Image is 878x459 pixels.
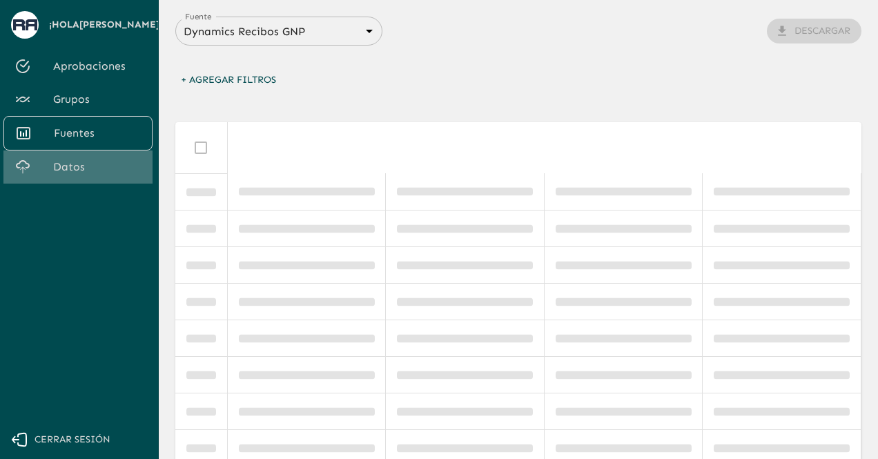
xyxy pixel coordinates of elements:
a: Datos [3,150,153,184]
span: ¡Hola [PERSON_NAME] ! [49,17,163,34]
span: Aprobaciones [53,58,142,75]
span: Grupos [53,91,142,108]
a: Grupos [3,83,153,116]
div: Dynamics Recibos GNP [175,21,382,41]
a: Aprobaciones [3,50,153,83]
span: Fuentes [54,125,141,141]
button: + Agregar Filtros [175,68,282,93]
label: Fuente [185,10,212,22]
span: Datos [53,159,142,175]
img: avatar [13,19,37,30]
span: Cerrar sesión [35,431,110,449]
a: Fuentes [3,116,153,150]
